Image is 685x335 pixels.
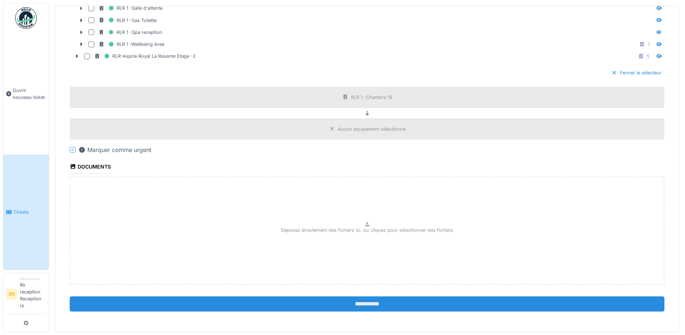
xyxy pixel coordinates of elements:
div: RLR 1 -Chambre 19 [351,94,392,101]
div: RLR 1 -Sas Toilette [99,16,157,25]
p: Déposez directement des fichiers ici, ou cliquez pour sélectionner des fichiers [281,227,453,234]
div: 1 [648,41,650,48]
div: Documents [70,161,111,174]
div: 5 [647,53,650,60]
div: Demandeur [20,276,46,282]
div: RLR 1 -Spa reception [99,28,162,37]
div: RLR 1 -Wellbeing Area [99,40,164,49]
div: RLR 1 -Salle d'attente [99,4,162,13]
div: Fermer le sélecteur [608,68,664,78]
img: Badge_color-CXgf-gQk.svg [15,7,37,29]
a: Ouvrir nouveau ticket [3,33,49,155]
div: Aucun équipement sélectionné [338,126,406,132]
span: Tickets [13,209,46,216]
li: Rlr reception Reception rlr [20,276,46,312]
div: Marquer comme urgent [78,145,151,154]
span: Ouvrir nouveau ticket [13,87,46,101]
li: RR [6,289,17,300]
a: RR DemandeurRlr reception Reception rlr [6,276,46,314]
div: RLR-Aspria Royal La Rasante Etage -2 [94,52,196,61]
a: Tickets [3,155,49,269]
